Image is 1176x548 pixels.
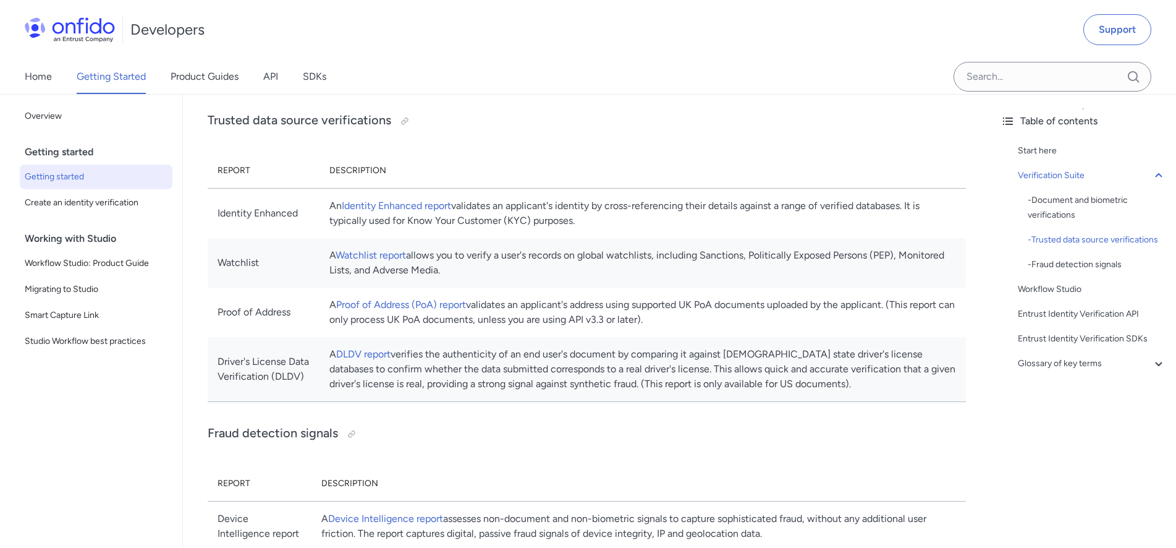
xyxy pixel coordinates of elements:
span: Studio Workflow best practices [25,334,167,349]
td: An validates an applicant's identity by cross-referencing their details against a range of verifi... [319,188,966,238]
td: Identity Enhanced [208,188,319,238]
a: Home [25,59,52,94]
div: Table of contents [1000,114,1166,129]
h3: Fraud detection signals [208,424,966,444]
td: A allows you to verify a user's records on global watchlists, including Sanctions, Politically Ex... [319,238,966,288]
span: Create an identity verification [25,195,167,210]
a: Watchlist report [336,249,406,261]
th: Report [208,466,311,502]
td: A validates an applicant's address using supported UK PoA documents uploaded by the applicant. (T... [319,288,966,337]
a: Glossary of key terms [1018,356,1166,371]
div: - Document and biometric verifications [1028,193,1166,223]
a: Product Guides [171,59,239,94]
a: Identity Enhanced report [342,200,451,212]
div: Getting started [25,140,177,165]
a: Migrating to Studio [20,277,172,302]
a: API [263,59,278,94]
div: Working with Studio [25,226,177,251]
a: Overview [20,104,172,129]
a: Workflow Studio: Product Guide [20,251,172,276]
a: Smart Capture Link [20,303,172,328]
a: Entrust Identity Verification SDKs [1018,332,1166,346]
a: Entrust Identity Verification API [1018,307,1166,322]
a: -Document and biometric verifications [1028,193,1166,223]
a: Create an identity verification [20,191,172,215]
th: Description [311,466,966,502]
a: Verification Suite [1018,168,1166,183]
a: -Trusted data source verifications [1028,233,1166,247]
span: Migrating to Studio [25,282,167,297]
h3: Trusted data source verifications [208,111,966,131]
a: Getting Started [77,59,146,94]
td: Watchlist [208,238,319,288]
a: Getting started [20,165,172,189]
th: Report [208,153,319,189]
span: Getting started [25,169,167,184]
td: A verifies the authenticity of an end user's document by comparing it against [DEMOGRAPHIC_DATA] ... [319,337,966,402]
span: Smart Capture Link [25,308,167,323]
a: Support [1083,14,1151,45]
th: Description [319,153,966,189]
div: - Fraud detection signals [1028,257,1166,272]
h1: Developers [130,20,205,40]
a: Device Intelligence report [328,513,443,524]
a: Workflow Studio [1018,282,1166,297]
a: -Fraud detection signals [1028,257,1166,272]
img: Onfido Logo [25,17,115,42]
a: Studio Workflow best practices [20,329,172,354]
a: SDKs [303,59,326,94]
span: Overview [25,109,167,124]
a: DLDV report [336,348,391,360]
a: Start here [1018,143,1166,158]
input: Onfido search input field [954,62,1151,92]
td: Proof of Address [208,288,319,337]
span: Workflow Studio: Product Guide [25,256,167,271]
td: Driver's License Data Verification (DLDV) [208,337,319,402]
a: Proof of Address (PoA) report [336,299,466,310]
div: - Trusted data source verifications [1028,233,1166,247]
